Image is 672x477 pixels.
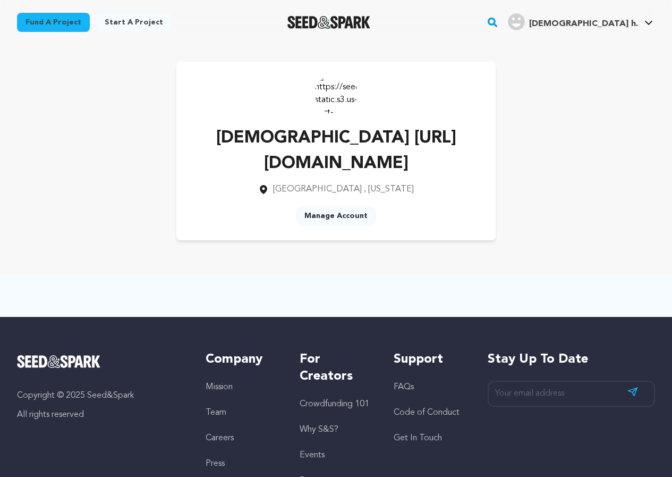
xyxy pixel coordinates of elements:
[206,383,233,391] a: Mission
[193,125,479,177] p: [DEMOGRAPHIC_DATA] [URL][DOMAIN_NAME]
[315,72,358,115] img: https://seedandspark-static.s3.us-east-2.amazonaws.com/images/User/002/321/693/medium/ACg8ocKlTGE...
[17,13,90,32] a: Fund a project
[17,355,100,368] img: Seed&Spark Logo
[300,425,338,434] a: Why S&S?
[17,408,184,421] p: All rights reserved
[508,13,525,30] img: user.png
[17,389,184,402] p: Copyright © 2025 Seed&Spark
[394,383,414,391] a: FAQs
[300,451,325,459] a: Events
[300,351,372,385] h5: For Creators
[206,351,278,368] h5: Company
[506,11,655,34] span: islsm h.'s Profile
[206,408,226,417] a: Team
[17,355,184,368] a: Seed&Spark Homepage
[273,185,362,194] span: [GEOGRAPHIC_DATA]
[296,206,376,225] a: Manage Account
[506,11,655,30] a: islsm h.'s Profile
[287,16,371,29] img: Seed&Spark Logo Dark Mode
[508,13,638,30] div: islsm h.'s Profile
[96,13,172,32] a: Start a project
[488,351,655,368] h5: Stay up to date
[394,408,460,417] a: Code of Conduct
[287,16,371,29] a: Seed&Spark Homepage
[529,20,638,28] span: [DEMOGRAPHIC_DATA] h.
[206,459,225,468] a: Press
[206,434,234,442] a: Careers
[394,351,466,368] h5: Support
[300,400,369,408] a: Crowdfunding 101
[394,434,442,442] a: Get In Touch
[488,381,655,407] input: Your email address
[364,185,414,194] span: , [US_STATE]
